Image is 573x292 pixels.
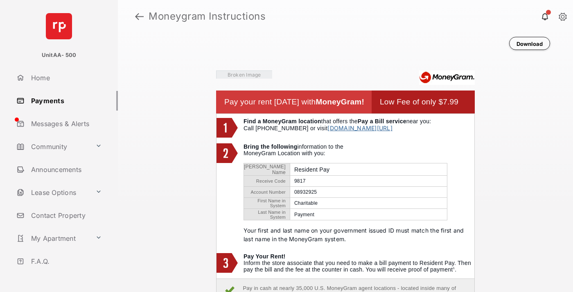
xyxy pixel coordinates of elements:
a: Lease Options [13,183,92,202]
td: First Name in System [244,198,290,209]
a: Home [13,68,118,88]
td: [PERSON_NAME] Name [244,163,290,176]
p: UnitAA- 500 [42,51,77,59]
a: Payments [13,91,118,111]
a: Community [13,137,92,156]
td: Receive Code [244,176,290,187]
td: Resident Pay [290,163,447,176]
a: Messages & Alerts [13,114,118,134]
b: Find a MoneyGram location [244,118,321,124]
b: MoneyGram! [316,97,364,106]
a: [DOMAIN_NAME][URL] [327,124,392,131]
a: Announcements [13,160,118,179]
td: Last Name in System [244,209,290,220]
img: 1 [217,118,238,138]
td: Account Number [244,187,290,198]
button: Download [509,37,550,50]
img: Vaibhav Square [216,70,272,79]
b: Bring the following [244,143,297,150]
sup: 1 [453,266,455,270]
td: Charitable [290,198,447,209]
td: Low Fee of only $7.99 [380,91,467,113]
td: Pay your rent [DATE] with [224,91,372,113]
img: 3 [217,253,238,273]
b: Pay Your Rent! [244,253,286,260]
img: Moneygram [419,70,475,85]
p: Your first and last name on your government issued ID must match the first and last name in the M... [244,226,474,243]
td: 9817 [290,176,447,187]
a: My Apartment [13,229,92,248]
td: information to the MoneyGram Location with you: [244,143,474,249]
td: that offers the near you: Call [PHONE_NUMBER] or visit [244,118,474,139]
td: Inform the store associate that you need to make a bill payment to Resident Pay. Then pay the bil... [244,253,474,274]
strong: Moneygram Instructions [149,11,266,21]
b: Pay a Bill service [358,118,406,124]
img: 2 [217,143,238,163]
img: svg+xml;base64,PHN2ZyB4bWxucz0iaHR0cDovL3d3dy53My5vcmcvMjAwMC9zdmciIHdpZHRoPSI2NCIgaGVpZ2h0PSI2NC... [46,13,72,39]
a: Contact Property [13,206,118,225]
a: F.A.Q. [13,251,118,271]
td: 08932925 [290,187,447,198]
td: Payment [290,209,447,220]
